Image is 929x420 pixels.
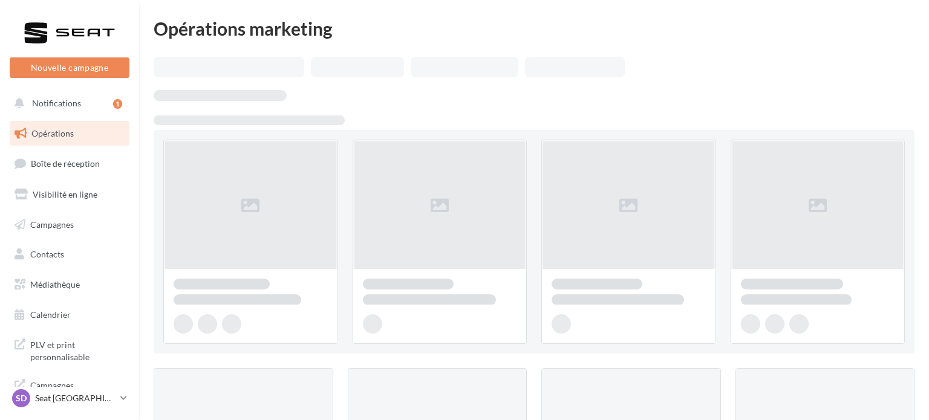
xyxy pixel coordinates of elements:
span: Calendrier [30,309,71,320]
span: Médiathèque [30,279,80,289]
button: Notifications 1 [7,91,127,116]
div: 1 [113,99,122,109]
a: Médiathèque [7,272,132,297]
a: SD Seat [GEOGRAPHIC_DATA] [10,387,129,410]
span: Opérations [31,128,74,138]
span: Contacts [30,249,64,259]
a: Campagnes [7,212,132,237]
a: Visibilité en ligne [7,182,132,207]
a: PLV et print personnalisable [7,332,132,367]
p: Seat [GEOGRAPHIC_DATA] [35,392,116,404]
span: Campagnes DataOnDemand [30,377,125,403]
a: Calendrier [7,302,132,328]
span: Campagnes [30,219,74,229]
div: Opérations marketing [154,19,914,37]
a: Opérations [7,121,132,146]
span: PLV et print personnalisable [30,337,125,363]
span: SD [16,392,27,404]
span: Boîte de réception [31,158,100,169]
a: Campagnes DataOnDemand [7,372,132,408]
a: Contacts [7,242,132,267]
span: Visibilité en ligne [33,189,97,199]
span: Notifications [32,98,81,108]
a: Boîte de réception [7,150,132,176]
button: Nouvelle campagne [10,57,129,78]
